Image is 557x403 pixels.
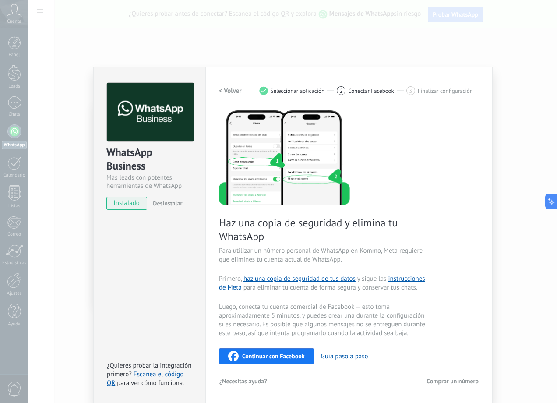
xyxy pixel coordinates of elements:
span: Conectar Facebook [348,88,394,94]
span: Comprar un número [427,378,479,384]
span: Finalizar configuración [418,88,473,94]
span: Para utilizar un número personal de WhatsApp en Kommo, Meta requiere que elimines tu cuenta actua... [219,247,427,264]
span: Seleccionar aplicación [271,88,325,94]
span: Continuar con Facebook [242,353,305,359]
img: logo_main.png [107,83,194,142]
img: delete personal phone [219,109,350,205]
button: Guía paso a paso [321,352,368,361]
span: Haz una copia de seguridad y elimina tu WhatsApp [219,216,427,243]
h2: < Volver [219,87,242,95]
button: Desinstalar [149,197,182,210]
span: ¿Quieres probar la integración primero? [107,361,192,378]
a: Escanea el código QR [107,370,183,387]
span: Desinstalar [153,199,182,207]
button: ¿Necesitas ayuda? [219,375,268,388]
a: haz una copia de seguridad de tus datos [243,275,356,283]
span: para ver cómo funciona. [117,379,184,387]
div: WhatsApp Business [106,145,193,173]
button: Continuar con Facebook [219,348,314,364]
span: ¿Necesitas ayuda? [219,378,267,384]
a: instrucciones de Meta [219,275,425,292]
span: 3 [409,87,412,95]
div: Más leads con potentes herramientas de WhatsApp [106,173,193,190]
span: 2 [340,87,343,95]
button: Comprar un número [426,375,479,388]
button: < Volver [219,83,242,99]
span: Luego, conecta tu cuenta comercial de Facebook — esto toma aproximadamente 5 minutos, y puedes cr... [219,303,427,338]
span: instalado [107,197,147,210]
span: Primero, y sigue las para eliminar tu cuenta de forma segura y conservar tus chats. [219,275,427,292]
